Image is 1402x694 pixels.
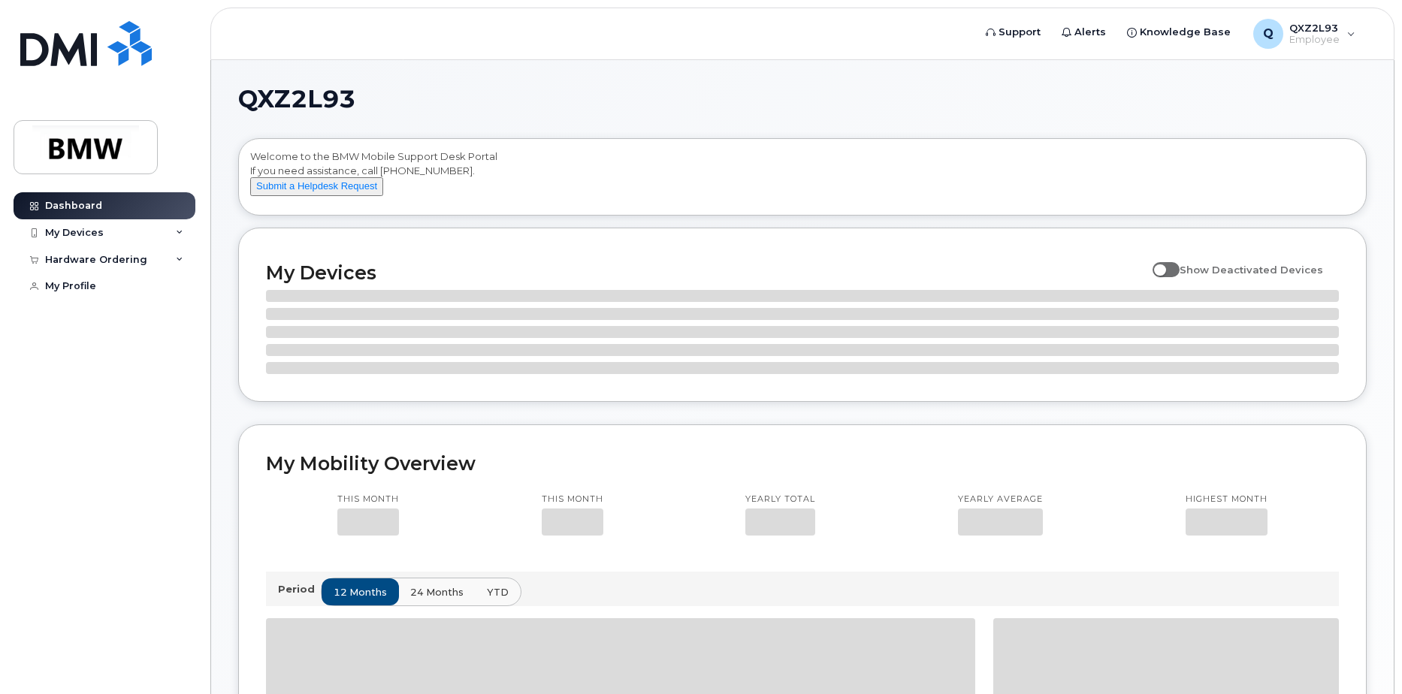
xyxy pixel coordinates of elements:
[250,177,383,196] button: Submit a Helpdesk Request
[250,149,1355,210] div: Welcome to the BMW Mobile Support Desk Portal If you need assistance, call [PHONE_NUMBER].
[487,585,509,599] span: YTD
[1180,264,1323,276] span: Show Deactivated Devices
[238,88,355,110] span: QXZ2L93
[542,493,603,505] p: This month
[410,585,464,599] span: 24 months
[266,452,1339,475] h2: My Mobility Overview
[337,493,399,505] p: This month
[958,493,1043,505] p: Yearly average
[278,582,321,596] p: Period
[1186,493,1268,505] p: Highest month
[745,493,815,505] p: Yearly total
[266,261,1145,284] h2: My Devices
[250,180,383,192] a: Submit a Helpdesk Request
[1153,255,1165,267] input: Show Deactivated Devices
